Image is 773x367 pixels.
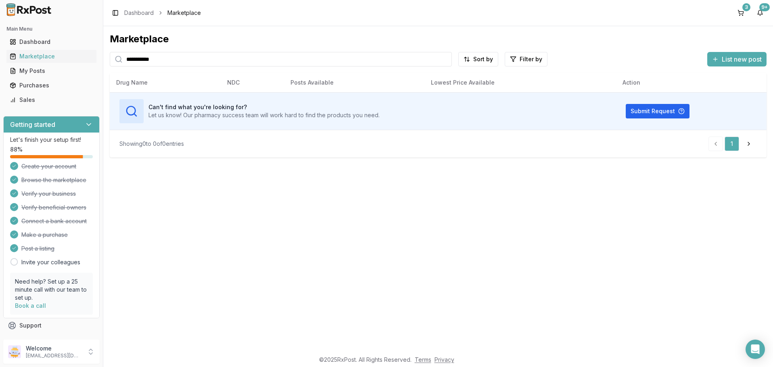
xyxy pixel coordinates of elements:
button: Feedback [3,333,100,347]
p: [EMAIL_ADDRESS][DOMAIN_NAME] [26,352,82,359]
button: Marketplace [3,50,100,63]
a: Privacy [435,356,454,363]
a: My Posts [6,64,96,78]
a: Dashboard [124,9,154,17]
th: NDC [221,73,284,92]
span: Create your account [21,162,76,170]
span: Sort by [473,55,493,63]
button: Dashboard [3,35,100,48]
span: Post a listing [21,245,54,253]
a: Book a call [15,302,46,309]
div: 9+ [759,3,770,11]
span: List new post [722,54,762,64]
h2: Main Menu [6,26,96,32]
div: Dashboard [10,38,93,46]
nav: breadcrumb [124,9,201,17]
th: Action [616,73,767,92]
p: Welcome [26,344,82,352]
div: Showing 0 to 0 of 0 entries [119,140,184,148]
p: Need help? Set up a 25 minute call with our team to set up. [15,278,88,302]
span: Browse the marketplace [21,176,86,184]
div: 3 [742,3,750,11]
a: List new post [707,56,767,64]
nav: pagination [708,137,757,151]
button: Purchases [3,79,100,92]
p: Let's finish your setup first! [10,136,93,144]
button: 3 [734,6,747,19]
div: Sales [10,96,93,104]
th: Posts Available [284,73,424,92]
div: Marketplace [10,52,93,60]
a: Terms [415,356,431,363]
span: Make a purchase [21,231,68,239]
div: My Posts [10,67,93,75]
span: Verify beneficial owners [21,203,86,211]
a: Purchases [6,78,96,93]
a: Invite your colleagues [21,258,80,266]
a: Sales [6,93,96,107]
span: 88 % [10,145,23,153]
button: List new post [707,52,767,66]
span: Marketplace [167,9,201,17]
button: My Posts [3,64,100,77]
span: Feedback [19,336,47,344]
th: Drug Name [110,73,221,92]
span: Filter by [520,55,542,63]
h3: Getting started [10,120,55,129]
img: RxPost Logo [3,3,55,16]
button: 9+ [754,6,767,19]
h3: Can't find what you're looking for? [148,103,380,111]
button: Filter by [505,52,547,66]
div: Open Intercom Messenger [746,340,765,359]
div: Marketplace [110,33,767,46]
p: Let us know! Our pharmacy success team will work hard to find the products you need. [148,111,380,119]
a: 1 [725,137,739,151]
button: Submit Request [626,104,689,118]
span: Connect a bank account [21,217,87,225]
span: Verify your business [21,190,76,198]
a: Go to next page [741,137,757,151]
a: Marketplace [6,49,96,64]
img: User avatar [8,345,21,358]
button: Support [3,318,100,333]
div: Purchases [10,81,93,89]
a: Dashboard [6,35,96,49]
th: Lowest Price Available [424,73,616,92]
button: Sort by [458,52,498,66]
button: Sales [3,93,100,106]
